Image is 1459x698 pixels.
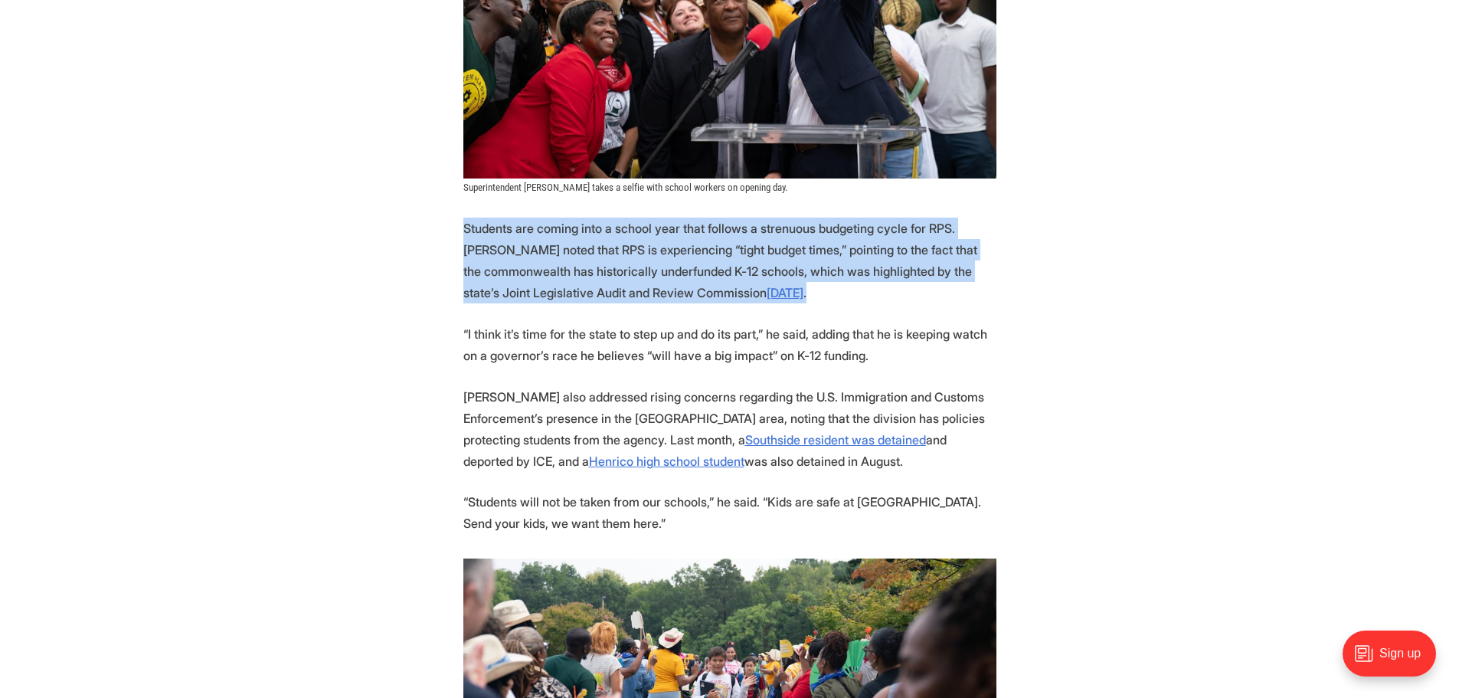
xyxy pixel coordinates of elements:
[463,386,996,472] p: [PERSON_NAME] also addressed rising concerns regarding the U.S. Immigration and Customs Enforceme...
[767,285,803,300] a: [DATE]
[1330,623,1459,698] iframe: portal-trigger
[463,182,787,193] span: Superintendent [PERSON_NAME] takes a selfie with school workers on opening day.
[589,454,744,469] a: Henrico high school student
[745,432,926,447] a: Southside resident was detained
[463,218,996,303] p: Students are coming into a school year that follows a strenuous budgeting cycle for RPS. [PERSON_...
[463,323,996,366] p: “I think it’s time for the state to step up and do its part,” he said, adding that he is keeping ...
[463,491,996,534] p: “Students will not be taken from our schools,” he said. “Kids are safe at [GEOGRAPHIC_DATA]. Send...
